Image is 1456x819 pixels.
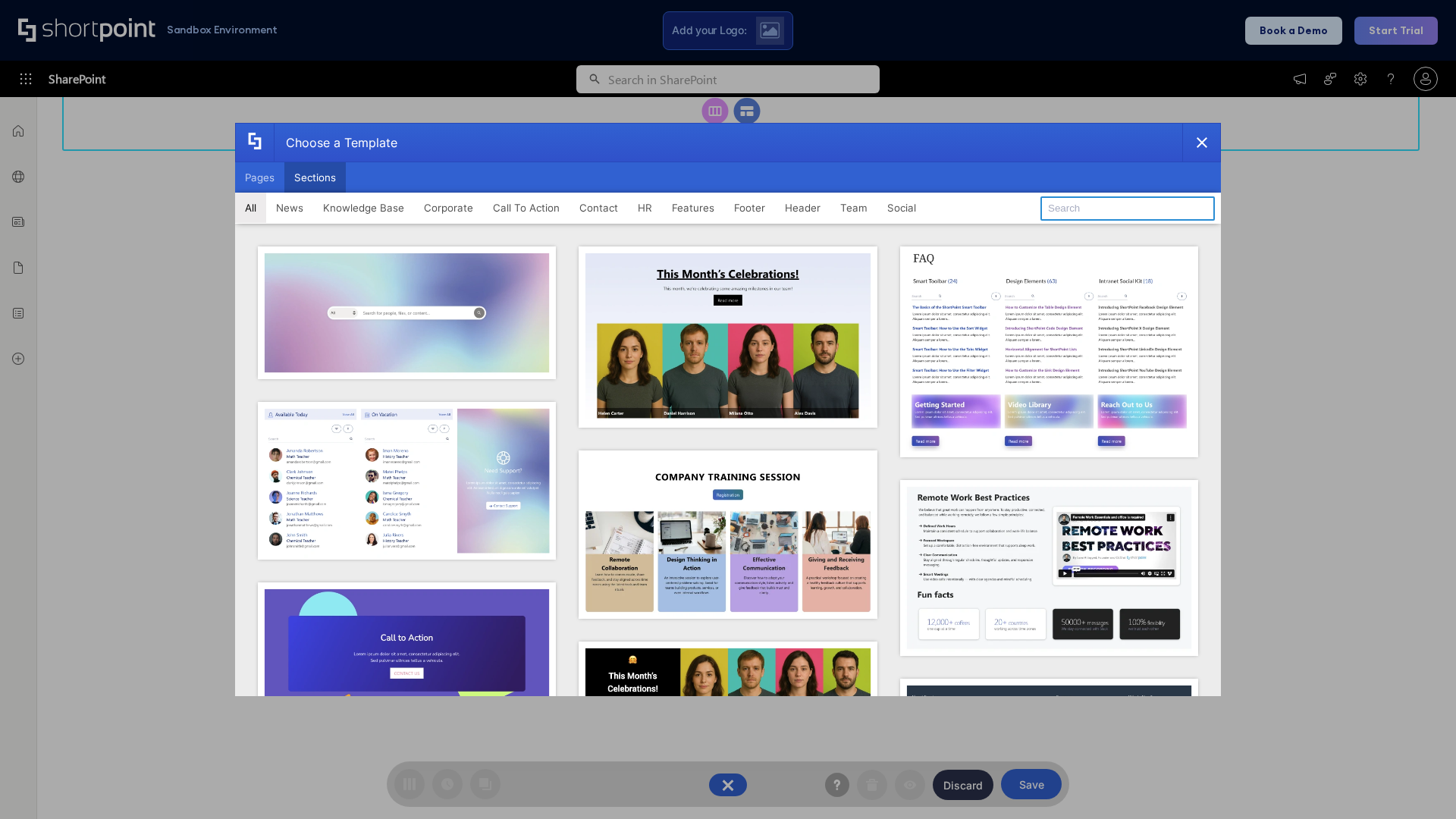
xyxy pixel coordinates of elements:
[877,193,926,223] button: Social
[1040,196,1215,221] input: Search
[235,162,284,193] button: Pages
[313,193,414,223] button: Knowledge Base
[628,193,662,223] button: HR
[266,193,313,223] button: News
[775,193,830,223] button: Header
[570,193,628,223] button: Contact
[235,193,266,223] button: All
[274,124,397,162] div: Choose a Template
[284,162,346,193] button: Sections
[483,193,570,223] button: Call To Action
[414,193,483,223] button: Corporate
[235,123,1221,696] div: template selector
[662,193,724,223] button: Features
[724,193,775,223] button: Footer
[830,193,877,223] button: Team
[1380,746,1456,819] iframe: Chat Widget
